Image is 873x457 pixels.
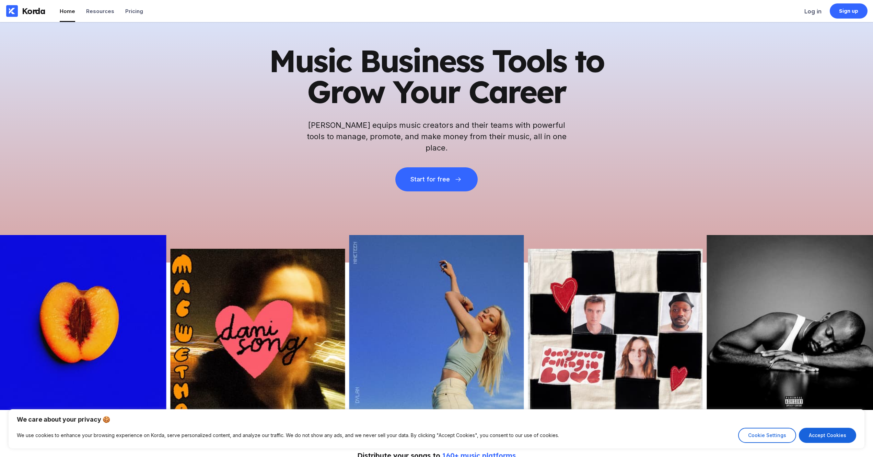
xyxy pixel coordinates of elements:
button: Accept Cookies [799,428,856,443]
div: Start for free [410,176,450,183]
button: Cookie Settings [738,428,796,443]
div: Korda [22,6,45,16]
div: Log in [804,8,822,15]
p: We care about your privacy 🍪 [17,415,856,424]
p: We use cookies to enhance your browsing experience on Korda, serve personalized content, and anal... [17,431,559,439]
a: Sign up [830,3,868,19]
button: Start for free [395,167,478,191]
img: Picture of the author [349,235,524,410]
img: Picture of the author [528,249,702,424]
div: Sign up [839,8,859,14]
h2: [PERSON_NAME] equips music creators and their teams with powerful tools to manage, promote, and m... [306,120,567,154]
div: Resources [86,8,114,14]
div: Pricing [125,8,143,14]
div: Home [60,8,75,14]
img: Picture of the author [171,249,345,424]
h1: Music Business Tools to Grow Your Career [268,45,605,107]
